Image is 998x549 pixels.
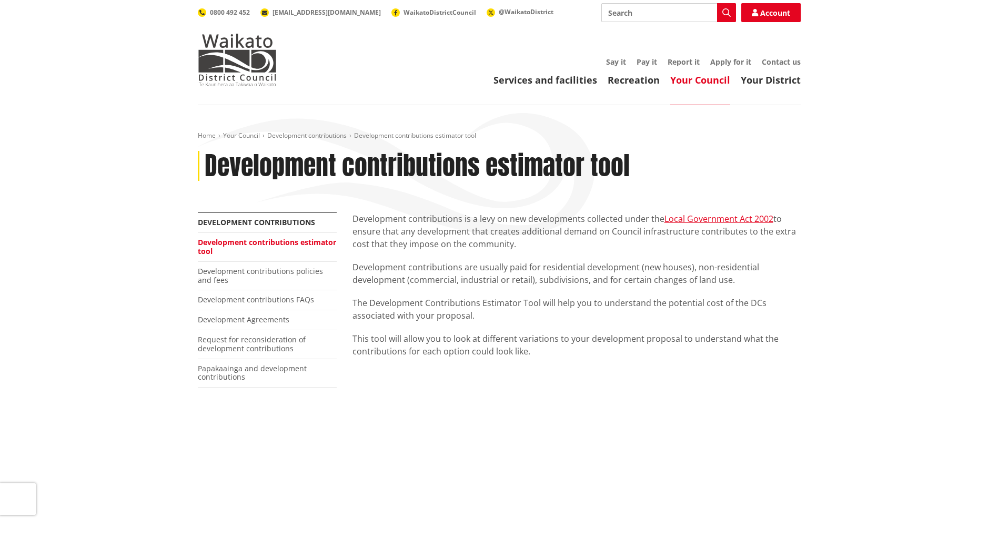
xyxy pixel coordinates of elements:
[198,8,250,17] a: 0800 492 452
[601,3,736,22] input: Search input
[198,237,336,256] a: Development contributions estimator tool
[260,8,381,17] a: [EMAIL_ADDRESS][DOMAIN_NAME]
[198,266,323,285] a: Development contributions policies and fees
[404,8,476,17] span: WaikatoDistrictCouncil
[608,74,660,86] a: Recreation
[352,297,801,322] p: The Development Contributions Estimator Tool will help you to understand the potential cost of th...
[352,332,801,358] p: This tool will allow you to look at different variations to your development proposal to understa...
[198,34,277,86] img: Waikato District Council - Te Kaunihera aa Takiwaa o Waikato
[493,74,597,86] a: Services and facilities
[762,57,801,67] a: Contact us
[223,131,260,140] a: Your Council
[352,212,801,250] p: Development contributions is a levy on new developments collected under the to ensure that any de...
[391,8,476,17] a: WaikatoDistrictCouncil
[198,217,315,227] a: Development contributions
[354,131,476,140] span: Development contributions estimator tool
[487,7,553,16] a: @WaikatoDistrict
[198,131,216,140] a: Home
[670,74,730,86] a: Your Council
[741,74,801,86] a: Your District
[710,57,751,67] a: Apply for it
[664,213,773,225] a: Local Government Act 2002
[352,261,801,286] p: Development contributions are usually paid for residential development (new houses), non-resident...
[198,334,306,353] a: Request for reconsideration of development contributions
[198,294,314,304] a: Development contributions FAQs
[668,57,700,67] a: Report it
[198,363,307,382] a: Papakaainga and development contributions
[267,131,347,140] a: Development contributions
[205,151,630,181] h1: Development contributions estimator tool
[606,57,626,67] a: Say it
[210,8,250,17] span: 0800 492 452
[198,314,289,324] a: Development Agreements
[499,7,553,16] span: @WaikatoDistrict
[637,57,657,67] a: Pay it
[198,131,801,140] nav: breadcrumb
[273,8,381,17] span: [EMAIL_ADDRESS][DOMAIN_NAME]
[741,3,801,22] a: Account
